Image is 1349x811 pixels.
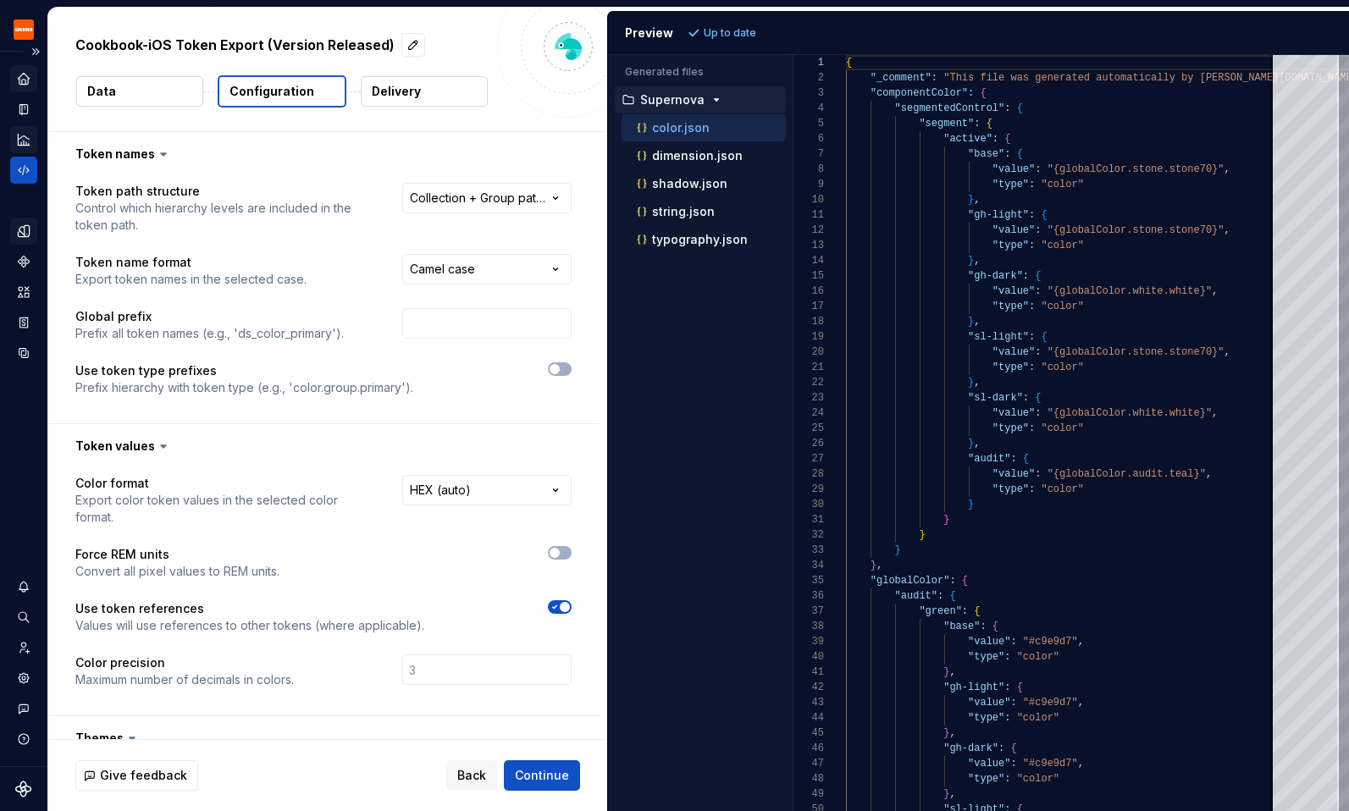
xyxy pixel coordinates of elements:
[793,710,824,725] div: 44
[100,767,187,784] span: Give feedback
[986,118,992,130] span: {
[1035,285,1041,297] span: :
[1224,346,1230,358] span: ,
[75,617,424,634] p: Values will use references to other tokens (where applicable).
[1047,224,1224,236] span: "{globalColor.stone.stone70}"
[968,255,974,267] span: }
[793,101,824,116] div: 4
[75,183,372,200] p: Token path structure
[992,483,1029,495] span: "type"
[1077,636,1083,648] span: ,
[1029,361,1035,373] span: :
[968,331,1029,343] span: "sl-light"
[1047,346,1224,358] span: "{globalColor.stone.stone70}"
[943,742,998,754] span: "gh-dark"
[919,605,961,617] span: "green"
[15,781,32,797] a: Supernova Logo
[229,83,314,100] p: Configuration
[1016,773,1059,785] span: "color"
[793,665,824,680] div: 41
[793,299,824,314] div: 17
[992,224,1035,236] span: "value"
[793,268,824,284] div: 15
[793,588,824,604] div: 36
[10,573,37,600] button: Notifications
[10,126,37,153] a: Analytics
[622,119,786,137] button: color.json
[943,514,949,526] span: }
[894,544,900,556] span: }
[652,121,710,135] p: color.json
[793,162,824,177] div: 8
[1004,712,1010,724] span: :
[75,671,294,688] p: Maximum number of decimals in colors.
[1041,483,1083,495] span: "color"
[622,230,786,249] button: typography.json
[793,725,824,741] div: 45
[75,563,279,580] p: Convert all pixel values to REM units.
[640,93,705,107] p: Supernova
[793,512,824,527] div: 31
[1035,468,1041,480] span: :
[974,194,980,206] span: ,
[1041,209,1047,221] span: {
[793,177,824,192] div: 9
[871,87,968,99] span: "componentColor"
[75,362,413,379] p: Use token type prefixes
[968,148,1004,160] span: "base"
[515,767,569,784] span: Continue
[793,786,824,802] div: 49
[1041,331,1047,343] span: {
[1035,392,1041,404] span: {
[372,83,421,100] p: Delivery
[919,118,974,130] span: "segment"
[1029,483,1035,495] span: :
[1041,422,1083,434] span: "color"
[75,271,307,288] p: Export token names in the selected case.
[992,407,1035,419] span: "value"
[10,604,37,631] button: Search ⌘K
[10,279,37,306] div: Assets
[949,727,955,739] span: ,
[793,314,824,329] div: 18
[1004,651,1010,663] span: :
[87,83,116,100] p: Data
[793,543,824,558] div: 33
[1041,361,1083,373] span: "color"
[943,72,1279,84] span: "This file was generated automatically by [PERSON_NAME]
[968,499,974,510] span: }
[793,558,824,573] div: 34
[622,202,786,221] button: string.json
[968,392,1023,404] span: "sl-dark"
[968,773,1004,785] span: "type"
[992,133,998,145] span: :
[793,116,824,131] div: 5
[1035,163,1041,175] span: :
[10,665,37,692] div: Settings
[793,345,824,360] div: 20
[992,468,1035,480] span: "value"
[1029,209,1035,221] span: :
[876,560,882,571] span: ,
[793,390,824,405] div: 23
[1004,681,1010,693] span: :
[871,575,950,587] span: "globalColor"
[75,254,307,271] p: Token name format
[704,26,756,40] p: Up to date
[75,654,294,671] p: Color precision
[622,146,786,165] button: dimension.json
[793,466,824,482] div: 28
[75,200,372,234] p: Control which hierarchy levels are included in the token path.
[793,741,824,756] div: 46
[1224,224,1230,236] span: ,
[992,346,1035,358] span: "value"
[998,742,1004,754] span: :
[974,118,980,130] span: :
[943,788,949,800] span: }
[1023,697,1078,709] span: "#c9e9d7"
[10,309,37,336] a: Storybook stories
[10,695,37,722] button: Contact support
[992,240,1029,251] span: "type"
